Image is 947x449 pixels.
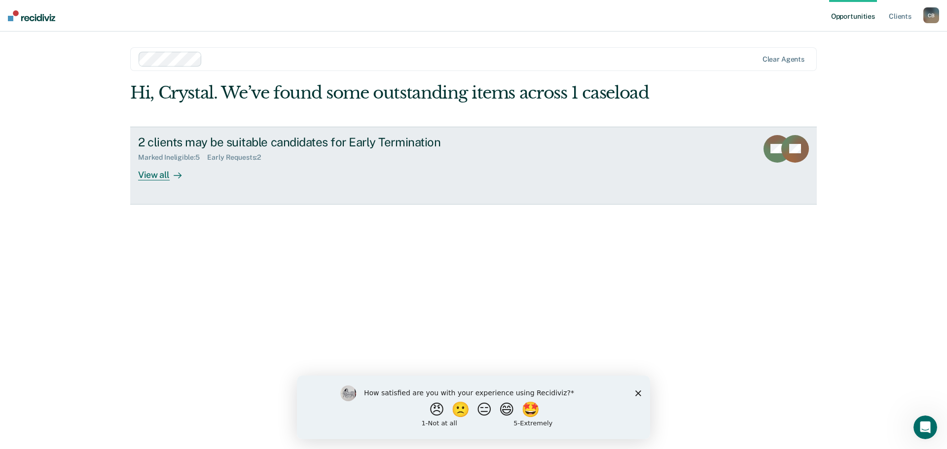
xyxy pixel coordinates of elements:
[923,7,939,23] div: C B
[8,10,55,21] img: Recidiviz
[130,127,817,205] a: 2 clients may be suitable candidates for Early TerminationMarked Ineligible:5Early Requests:2View...
[138,135,484,149] div: 2 clients may be suitable candidates for Early Termination
[207,153,269,162] div: Early Requests : 2
[138,153,207,162] div: Marked Ineligible : 5
[297,376,650,439] iframe: Survey by Kim from Recidiviz
[138,161,193,180] div: View all
[130,83,680,103] div: Hi, Crystal. We’ve found some outstanding items across 1 caseload
[763,55,804,64] div: Clear agents
[923,7,939,23] button: CB
[913,415,937,439] iframe: Intercom live chat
